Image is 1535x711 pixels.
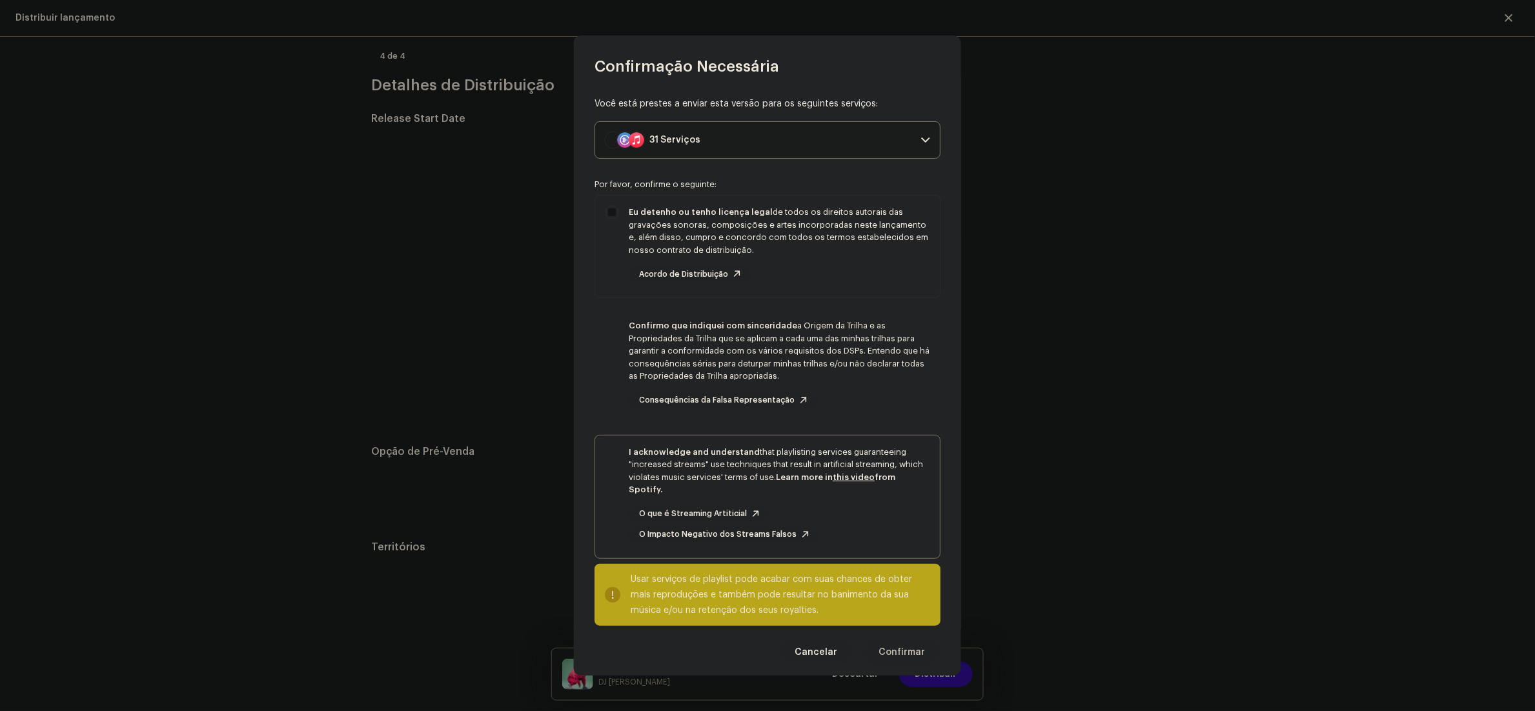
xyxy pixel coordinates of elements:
strong: Eu detenho ou tenho licença legal [629,208,773,216]
div: de todos os direitos autorais das gravações sonoras, composições e artes incorporadas neste lança... [629,206,930,256]
span: Cancelar [795,639,837,665]
button: Cancelar [779,639,853,665]
div: Você está prestes a enviar esta versão para os seguintes serviços: [595,97,940,111]
span: Confirmar [879,639,925,665]
div: Por favor, confirme o seguinte: [595,179,940,190]
span: Confirmação Necessária [595,56,779,77]
span: O Impacto Negativo dos Streams Falsos [639,530,797,539]
p-togglebutton: Confirmo que indiquei com sinceridadea Origem da Trilha e as Propriedades da Trilha que se aplica... [595,308,940,425]
strong: Confirmo que indiquei com sinceridade [629,321,797,330]
div: a Origem da Trilha e as Propriedades da Trilha que se aplicam a cada uma das minhas trilhas para ... [629,319,930,383]
strong: I acknowledge and understand [629,448,760,456]
p-togglebutton: I acknowledge and understandthat playlisting services guaranteeing "increased streams" use techni... [595,435,940,559]
button: Confirmar [863,639,940,665]
div: that playlisting services guaranteeing "increased streams" use techniques that result in artifici... [629,446,930,496]
p-accordion-header: 31 Serviços [595,121,940,159]
div: 31 Serviços [649,135,700,145]
span: O que é Streaming Artiticial [639,510,747,518]
a: this video [833,473,875,481]
div: Usar serviços de playlist pode acabar com suas chances de obter mais reproduções e também pode re... [631,572,930,618]
span: Acordo de Distribuição [639,270,728,279]
span: Consequências da Falsa Representação [639,396,795,405]
p-togglebutton: Eu detenho ou tenho licença legalde todos os direitos autorais das gravações sonoras, composições... [595,195,940,298]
